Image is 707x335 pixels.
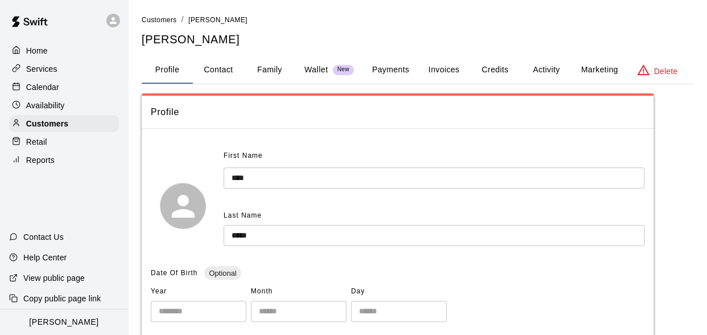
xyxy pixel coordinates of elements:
[142,15,177,24] a: Customers
[26,118,68,129] p: Customers
[9,115,119,132] a: Customers
[9,152,119,169] a: Reports
[26,136,47,148] p: Retail
[26,81,59,93] p: Calendar
[363,56,418,84] button: Payments
[572,56,627,84] button: Marketing
[351,283,446,301] span: Day
[9,79,119,96] a: Calendar
[244,56,295,84] button: Family
[654,66,677,77] p: Delete
[333,66,354,73] span: New
[151,105,644,120] span: Profile
[224,147,263,165] span: First Name
[142,56,693,84] div: basic tabs example
[23,272,85,284] p: View public page
[26,100,65,111] p: Availability
[29,316,98,328] p: [PERSON_NAME]
[469,56,520,84] button: Credits
[142,16,177,24] span: Customers
[9,60,119,77] a: Services
[188,16,247,24] span: [PERSON_NAME]
[304,64,328,76] p: Wallet
[142,56,193,84] button: Profile
[26,63,57,75] p: Services
[9,97,119,114] a: Availability
[181,14,184,26] li: /
[142,32,693,47] h5: [PERSON_NAME]
[151,283,246,301] span: Year
[193,56,244,84] button: Contact
[26,154,55,166] p: Reports
[418,56,469,84] button: Invoices
[23,293,101,304] p: Copy public page link
[23,231,64,243] p: Contact Us
[9,133,119,150] a: Retail
[224,211,262,219] span: Last Name
[9,42,119,59] a: Home
[151,269,197,277] span: Date Of Birth
[204,269,241,277] span: Optional
[520,56,572,84] button: Activity
[23,252,67,263] p: Help Center
[251,283,346,301] span: Month
[142,14,693,26] nav: breadcrumb
[26,45,48,56] p: Home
